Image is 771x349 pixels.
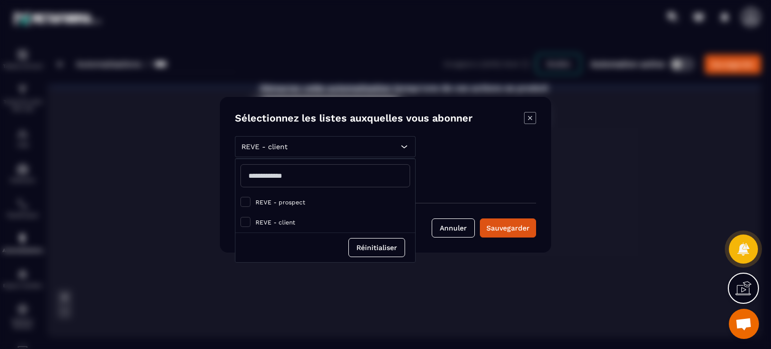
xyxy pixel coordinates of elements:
[486,223,530,233] div: Sauvegarder
[255,199,305,206] span: REVE - prospect
[729,309,759,339] div: Ouvrir le chat
[480,218,536,238] button: Sauvegarder
[235,112,472,126] h4: Sélectionnez les listes auxquelles vous abonner
[241,143,288,151] span: REVE - client
[432,218,475,238] button: Annuler
[255,219,295,226] span: REVE - client
[348,238,405,257] button: Réinitialiser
